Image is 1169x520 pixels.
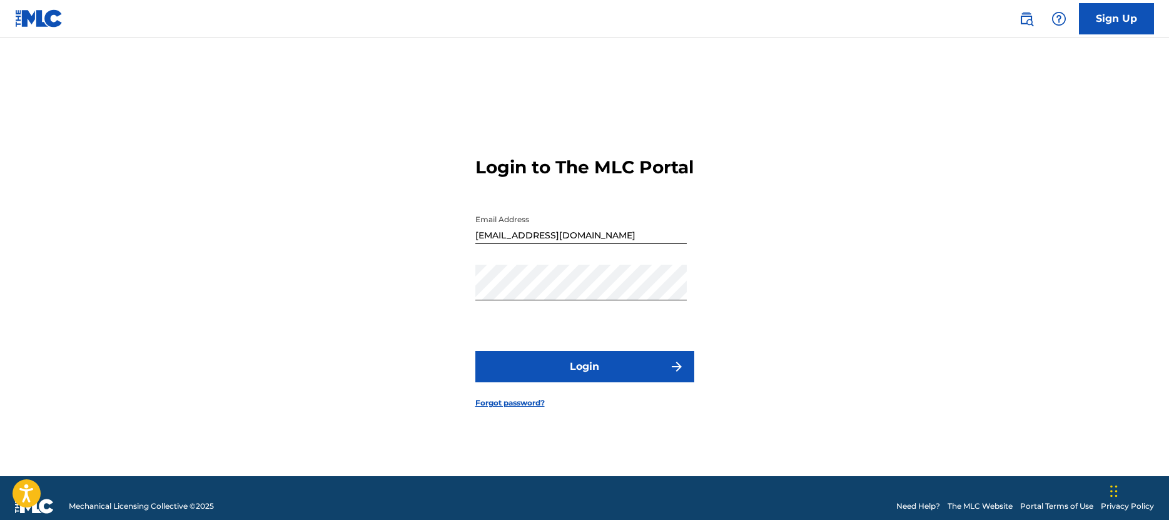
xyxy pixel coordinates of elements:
a: Privacy Policy [1101,501,1154,512]
div: Help [1046,6,1071,31]
a: Portal Terms of Use [1020,501,1093,512]
img: logo [15,499,54,514]
img: MLC Logo [15,9,63,28]
img: search [1019,11,1034,26]
a: Sign Up [1079,3,1154,34]
h3: Login to The MLC Portal [475,156,694,178]
button: Login [475,351,694,382]
img: f7272a7cc735f4ea7f67.svg [669,359,684,374]
a: Forgot password? [475,397,545,409]
iframe: Chat Widget [1106,460,1169,520]
img: help [1051,11,1066,26]
span: Mechanical Licensing Collective © 2025 [69,501,214,512]
a: The MLC Website [948,501,1013,512]
div: Drag [1110,472,1118,510]
a: Need Help? [896,501,940,512]
a: Public Search [1014,6,1039,31]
